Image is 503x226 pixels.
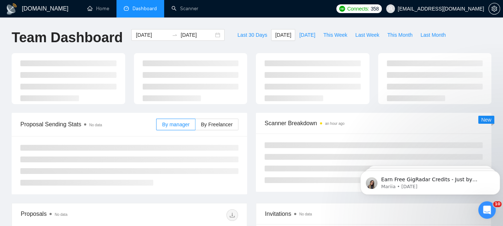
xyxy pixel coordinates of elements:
span: Scanner Breakdown [265,119,483,128]
button: [DATE] [271,29,295,41]
span: Last 30 Days [237,31,267,39]
button: [DATE] [295,29,319,41]
h1: Team Dashboard [12,29,123,46]
button: Last 30 Days [233,29,271,41]
span: By manager [162,122,189,127]
span: No data [55,213,67,217]
span: No data [299,212,312,216]
span: dashboard [124,6,129,11]
input: Start date [136,31,169,39]
span: Dashboard [132,5,157,12]
img: upwork-logo.png [339,6,345,12]
span: 10 [493,201,502,207]
iframe: Intercom live chat [478,201,496,219]
span: 358 [371,5,379,13]
img: logo [6,3,17,15]
span: Invitations [265,209,482,218]
input: End date [181,31,214,39]
span: New [481,117,491,123]
span: to [172,32,178,38]
iframe: Intercom notifications message [357,155,503,206]
span: user [388,6,393,11]
a: setting [488,6,500,12]
span: By Freelancer [201,122,233,127]
button: Last Month [416,29,449,41]
a: homeHome [87,5,109,12]
button: Last Week [351,29,383,41]
span: [DATE] [275,31,291,39]
span: [DATE] [299,31,315,39]
button: setting [488,3,500,15]
span: swap-right [172,32,178,38]
button: This Week [319,29,351,41]
span: Proposal Sending Stats [20,120,156,129]
span: This Month [387,31,412,39]
span: Connects: [347,5,369,13]
button: This Month [383,29,416,41]
span: No data [89,123,102,127]
time: an hour ago [325,122,344,126]
span: Last Week [355,31,379,39]
span: Last Month [420,31,445,39]
a: searchScanner [171,5,198,12]
span: This Week [323,31,347,39]
div: Proposals [21,209,130,221]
